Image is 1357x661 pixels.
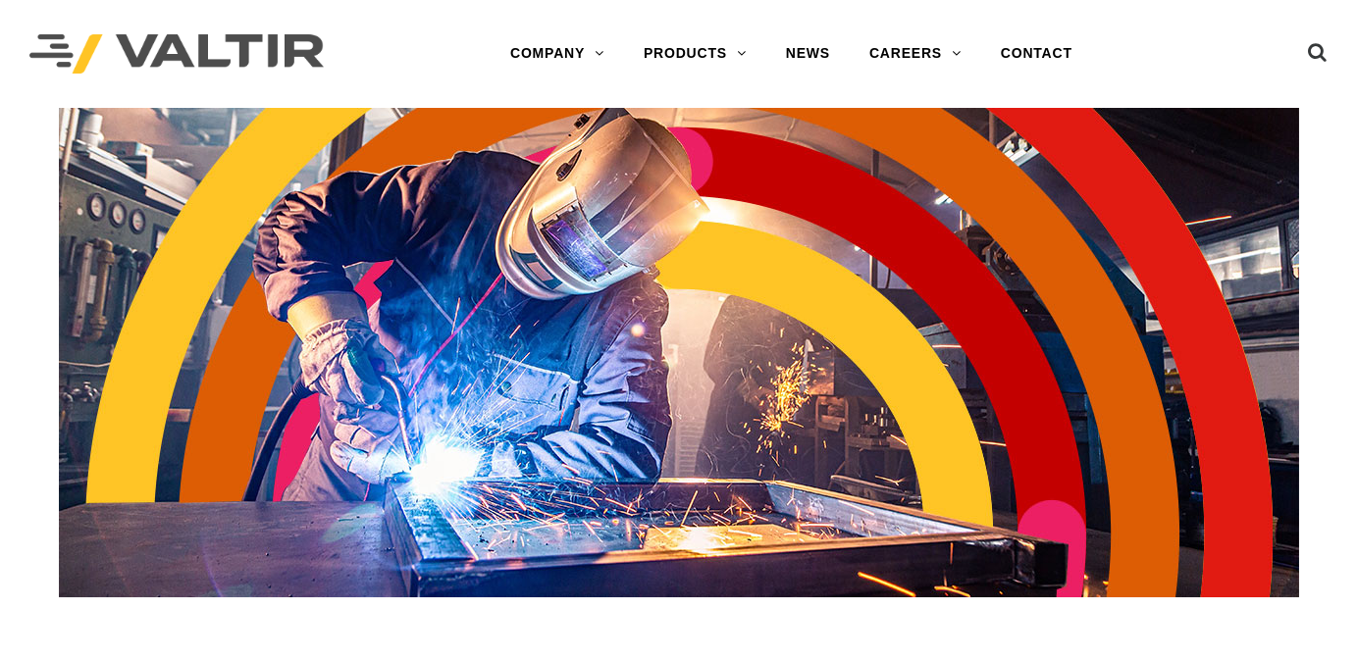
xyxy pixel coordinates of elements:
a: COMPANY [491,34,624,74]
a: CAREERS [850,34,981,74]
img: Header_Timeline [59,108,1299,597]
a: CONTACT [981,34,1092,74]
img: Valtir [29,34,324,75]
a: PRODUCTS [624,34,766,74]
a: NEWS [766,34,850,74]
